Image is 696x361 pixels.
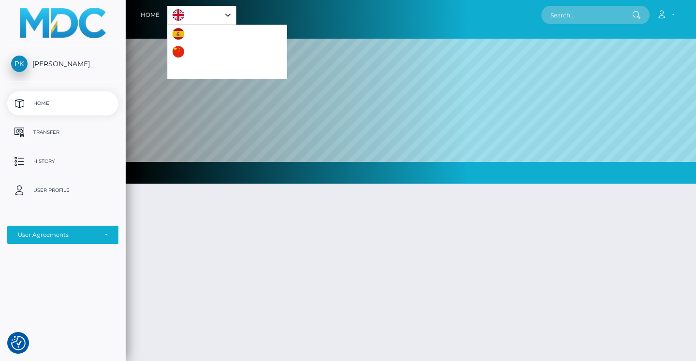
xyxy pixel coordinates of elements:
[7,178,118,202] a: User Profile
[11,336,26,350] button: Consent Preferences
[7,59,118,68] span: [PERSON_NAME]
[168,43,227,61] a: 中文 (简体)
[168,6,236,24] a: English
[7,149,118,173] a: History
[7,226,118,244] button: User Agreements
[167,25,287,79] ul: Language list
[167,6,236,25] div: Language
[20,8,106,38] img: MassPay
[167,6,236,25] aside: Language selected: English
[541,6,632,24] input: Search...
[168,61,287,79] a: Português ([GEOGRAPHIC_DATA])
[11,154,115,169] p: History
[7,120,118,144] a: Transfer
[7,91,118,116] a: Home
[11,183,115,198] p: User Profile
[18,231,97,239] div: User Agreements
[141,5,159,25] a: Home
[11,96,115,111] p: Home
[11,125,115,140] p: Transfer
[11,336,26,350] img: Revisit consent button
[168,25,222,43] a: Español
